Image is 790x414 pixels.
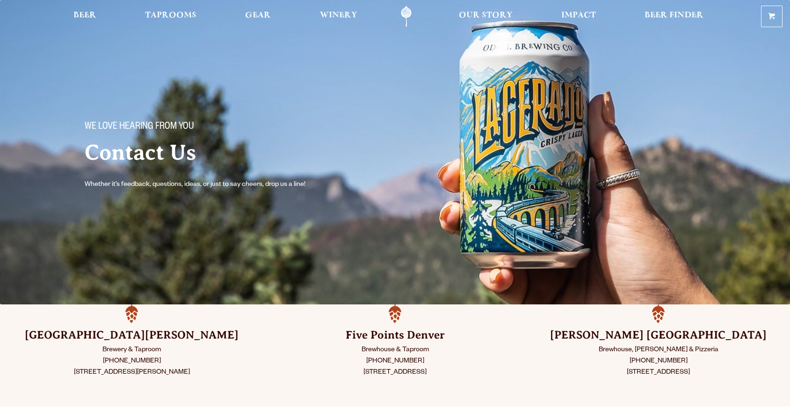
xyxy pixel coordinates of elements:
span: Taprooms [145,12,196,19]
a: Beer Finder [638,6,710,27]
a: Taprooms [139,6,203,27]
a: Impact [555,6,602,27]
a: Our Story [453,6,519,27]
h3: [PERSON_NAME] [GEOGRAPHIC_DATA] [550,328,767,343]
span: Impact [561,12,596,19]
p: Brewery & Taproom [PHONE_NUMBER] [STREET_ADDRESS][PERSON_NAME] [23,345,240,378]
h3: Five Points Denver [287,328,503,343]
a: Gear [239,6,277,27]
p: Whether it’s feedback, questions, ideas, or just to say cheers, drop us a line! [85,179,324,191]
span: Gear [245,12,271,19]
a: Winery [314,6,363,27]
p: Brewhouse, [PERSON_NAME] & Pizzeria [PHONE_NUMBER] [STREET_ADDRESS] [550,345,767,378]
span: Our Story [459,12,513,19]
a: Beer [67,6,102,27]
p: Brewhouse & Taproom [PHONE_NUMBER] [STREET_ADDRESS] [287,345,503,378]
span: Winery [320,12,357,19]
a: Odell Home [389,6,424,27]
span: Beer [73,12,96,19]
span: Beer Finder [645,12,703,19]
h3: [GEOGRAPHIC_DATA][PERSON_NAME] [23,328,240,343]
span: We love hearing from you [85,121,194,133]
h2: Contact Us [85,141,377,164]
